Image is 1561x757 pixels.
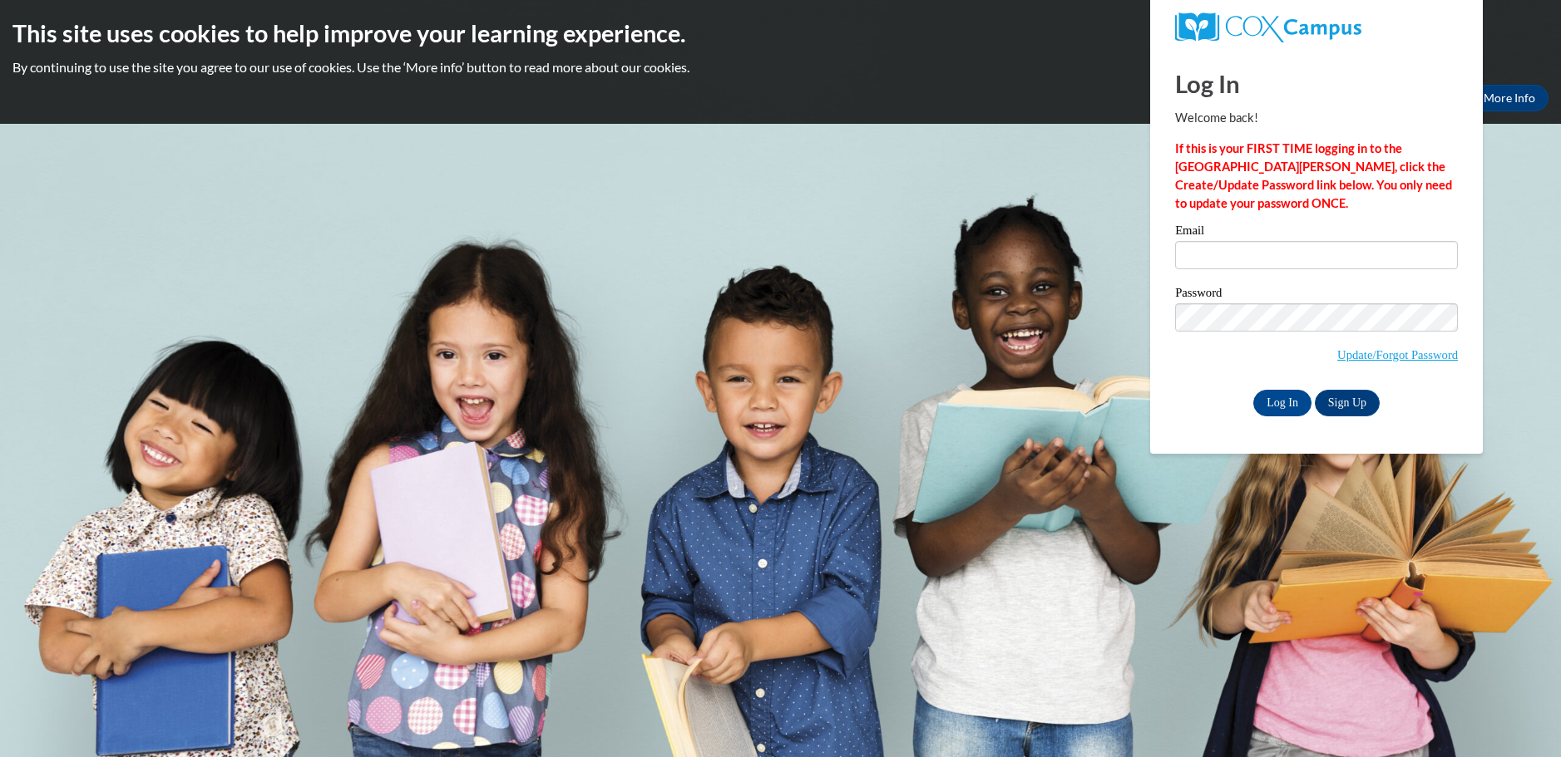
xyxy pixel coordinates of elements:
[12,58,1549,76] p: By continuing to use the site you agree to our use of cookies. Use the ‘More info’ button to read...
[1315,390,1380,416] a: Sign Up
[1175,109,1458,127] p: Welcome back!
[1175,12,1361,42] img: COX Campus
[1253,390,1312,416] input: Log In
[1175,66,1458,101] h1: Log In
[1175,224,1458,241] label: Email
[1337,348,1458,361] a: Update/Forgot Password
[1175,12,1458,42] a: COX Campus
[1470,85,1549,111] a: More Info
[1175,287,1458,303] label: Password
[12,17,1549,50] h2: This site uses cookies to help improve your learning experience.
[1175,141,1452,210] strong: If this is your FIRST TIME logging in to the [GEOGRAPHIC_DATA][PERSON_NAME], click the Create/Upd...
